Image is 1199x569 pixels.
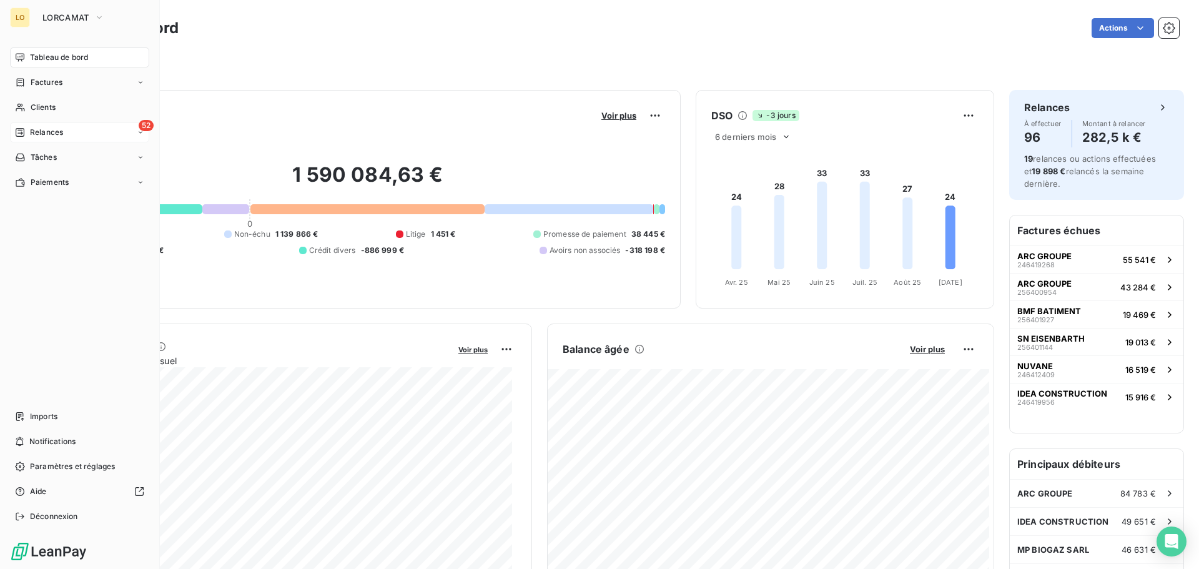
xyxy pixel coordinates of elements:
h4: 96 [1024,127,1062,147]
button: NUVANE24641240916 519 € [1010,355,1183,383]
h6: Relances [1024,100,1070,115]
span: 256400954 [1017,289,1057,296]
button: SN EISENBARTH25640114419 013 € [1010,328,1183,355]
span: IDEA CONSTRUCTION [1017,388,1107,398]
h6: Principaux débiteurs [1010,449,1183,479]
span: IDEA CONSTRUCTION [1017,517,1109,527]
span: À effectuer [1024,120,1062,127]
button: ARC GROUPE24641926855 541 € [1010,245,1183,273]
span: -886 999 € [361,245,405,256]
img: Logo LeanPay [10,542,87,562]
span: -318 198 € [625,245,665,256]
button: ARC GROUPE25640095443 284 € [1010,273,1183,300]
span: 1 139 866 € [275,229,318,240]
span: Voir plus [601,111,636,121]
span: Aide [30,486,47,497]
span: Notifications [29,436,76,447]
span: Imports [30,411,57,422]
h4: 282,5 k € [1082,127,1146,147]
span: 1 451 € [431,229,456,240]
h6: Balance âgée [563,342,629,357]
span: MP BIOGAZ SARL [1017,545,1089,555]
span: 19 469 € [1123,310,1156,320]
button: IDEA CONSTRUCTION24641995615 916 € [1010,383,1183,410]
span: relances ou actions effectuées et relancés la semaine dernière. [1024,154,1156,189]
span: -3 jours [752,110,799,121]
span: 256401144 [1017,344,1053,351]
span: SN EISENBARTH [1017,334,1085,344]
button: Voir plus [455,344,491,355]
h6: DSO [711,108,733,123]
tspan: Juil. 25 [852,278,877,287]
span: Tableau de bord [30,52,88,63]
span: 46 631 € [1122,545,1156,555]
tspan: Mai 25 [767,278,791,287]
span: Déconnexion [30,511,78,522]
tspan: [DATE] [939,278,962,287]
span: 16 519 € [1125,365,1156,375]
span: LORCAMAT [42,12,89,22]
span: Factures [31,77,62,88]
a: Aide [10,482,149,502]
div: Open Intercom Messenger [1157,527,1187,557]
tspan: Août 25 [894,278,921,287]
h2: 1 590 084,63 € [71,162,665,200]
tspan: Avr. 25 [725,278,748,287]
span: Promesse de paiement [543,229,626,240]
span: Litige [406,229,426,240]
span: Tâches [31,152,57,163]
h6: Factures échues [1010,215,1183,245]
span: Voir plus [910,344,945,354]
span: ARC GROUPE [1017,251,1072,261]
span: NUVANE [1017,361,1053,371]
span: 19 [1024,154,1033,164]
span: Clients [31,102,56,113]
span: Montant à relancer [1082,120,1146,127]
span: 0 [247,219,252,229]
span: 19 013 € [1125,337,1156,347]
span: Chiffre d'affaires mensuel [71,354,450,367]
span: 38 445 € [631,229,665,240]
span: 43 284 € [1120,282,1156,292]
span: 15 916 € [1125,392,1156,402]
span: 246419268 [1017,261,1055,269]
span: 6 derniers mois [715,132,776,142]
button: Voir plus [598,110,640,121]
span: 84 783 € [1120,488,1156,498]
span: 55 541 € [1123,255,1156,265]
span: Avoirs non associés [550,245,621,256]
span: Paramètres et réglages [30,461,115,472]
span: BMF BATIMENT [1017,306,1081,316]
span: Relances [30,127,63,138]
div: LO [10,7,30,27]
span: ARC GROUPE [1017,488,1073,498]
span: 49 651 € [1122,517,1156,527]
button: Actions [1092,18,1154,38]
button: Voir plus [906,344,949,355]
tspan: Juin 25 [809,278,835,287]
span: Paiements [31,177,69,188]
span: ARC GROUPE [1017,279,1072,289]
span: 52 [139,120,154,131]
span: 246419956 [1017,398,1055,406]
span: 256401927 [1017,316,1054,324]
span: Non-échu [234,229,270,240]
span: 19 898 € [1032,166,1065,176]
span: 246412409 [1017,371,1055,379]
span: Voir plus [458,345,488,354]
button: BMF BATIMENT25640192719 469 € [1010,300,1183,328]
span: Crédit divers [309,245,356,256]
